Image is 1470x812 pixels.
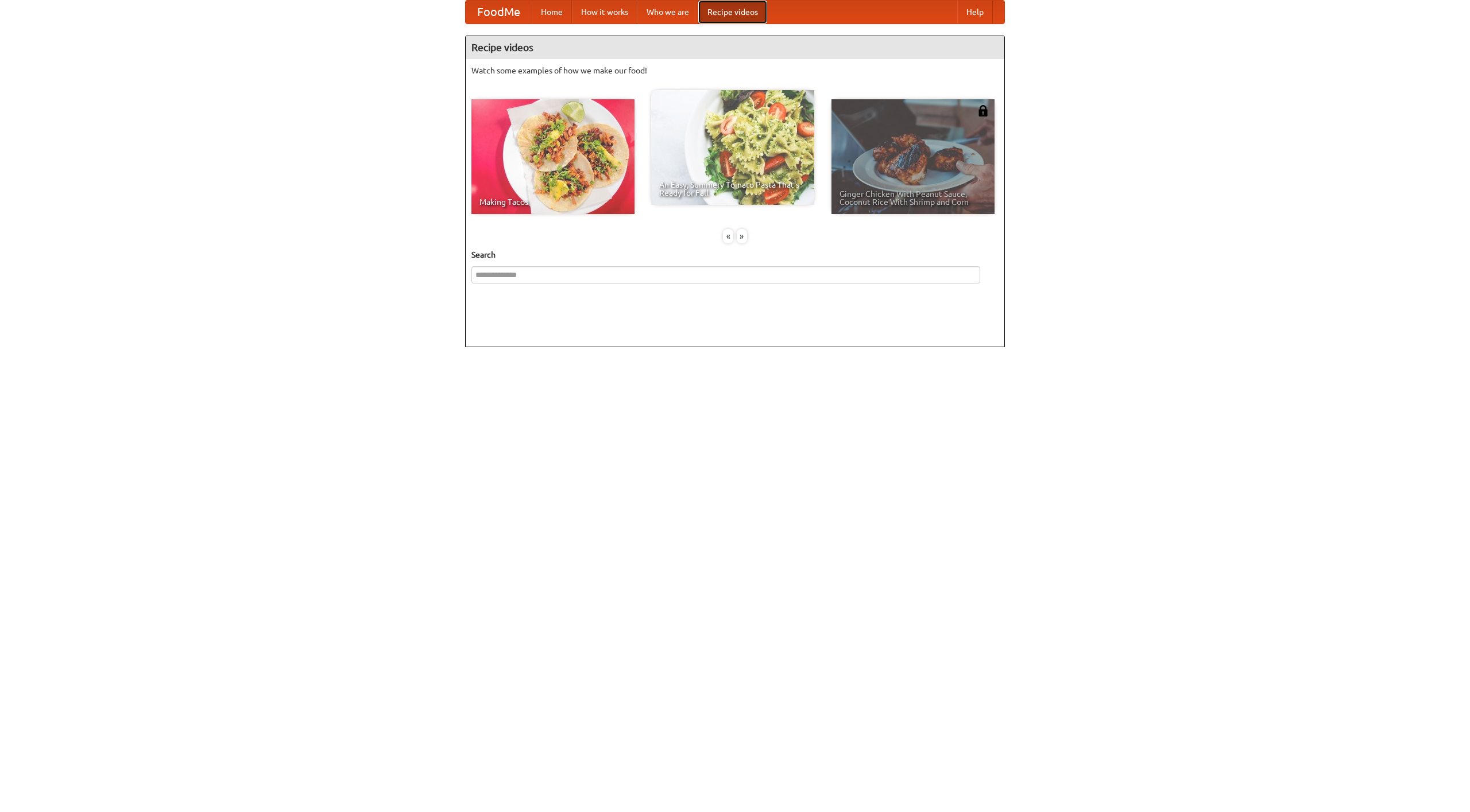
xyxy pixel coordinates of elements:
a: Making Tacos [471,99,635,214]
div: « [723,229,733,243]
a: FoodMe [466,1,532,24]
a: Who we are [637,1,698,24]
a: How it works [572,1,637,24]
span: An Easy, Summery Tomato Pasta That's Ready for Fall [659,181,806,197]
a: An Easy, Summery Tomato Pasta That's Ready for Fall [651,90,814,205]
p: Watch some examples of how we make our food! [471,65,999,76]
h4: Recipe videos [466,36,1004,59]
span: Making Tacos [479,198,626,206]
a: Help [957,1,993,24]
div: » [737,229,747,243]
a: Home [532,1,572,24]
h5: Search [471,249,999,261]
img: 483408.png [977,105,989,116]
a: Recipe videos [698,1,767,24]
